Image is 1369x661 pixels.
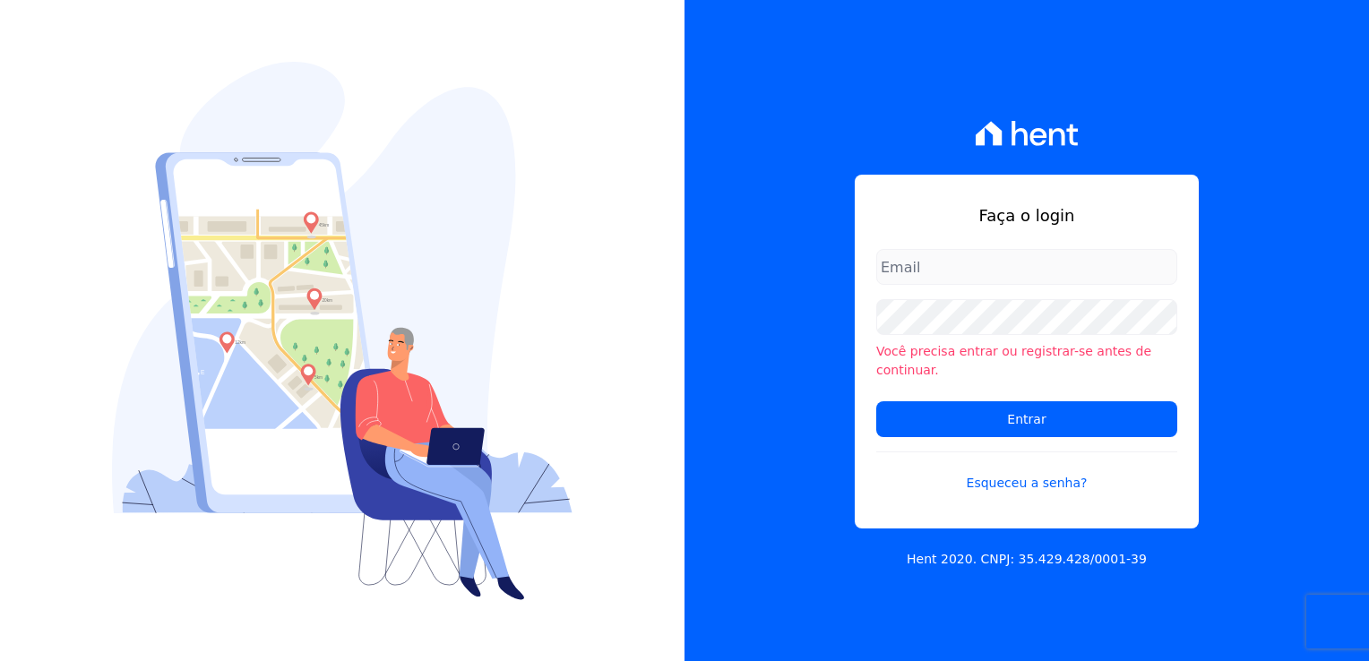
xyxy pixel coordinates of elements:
[876,249,1177,285] input: Email
[876,203,1177,227] h1: Faça o login
[876,451,1177,493] a: Esqueceu a senha?
[876,401,1177,437] input: Entrar
[112,62,573,600] img: Login
[907,550,1147,569] p: Hent 2020. CNPJ: 35.429.428/0001-39
[876,342,1177,380] li: Você precisa entrar ou registrar-se antes de continuar.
